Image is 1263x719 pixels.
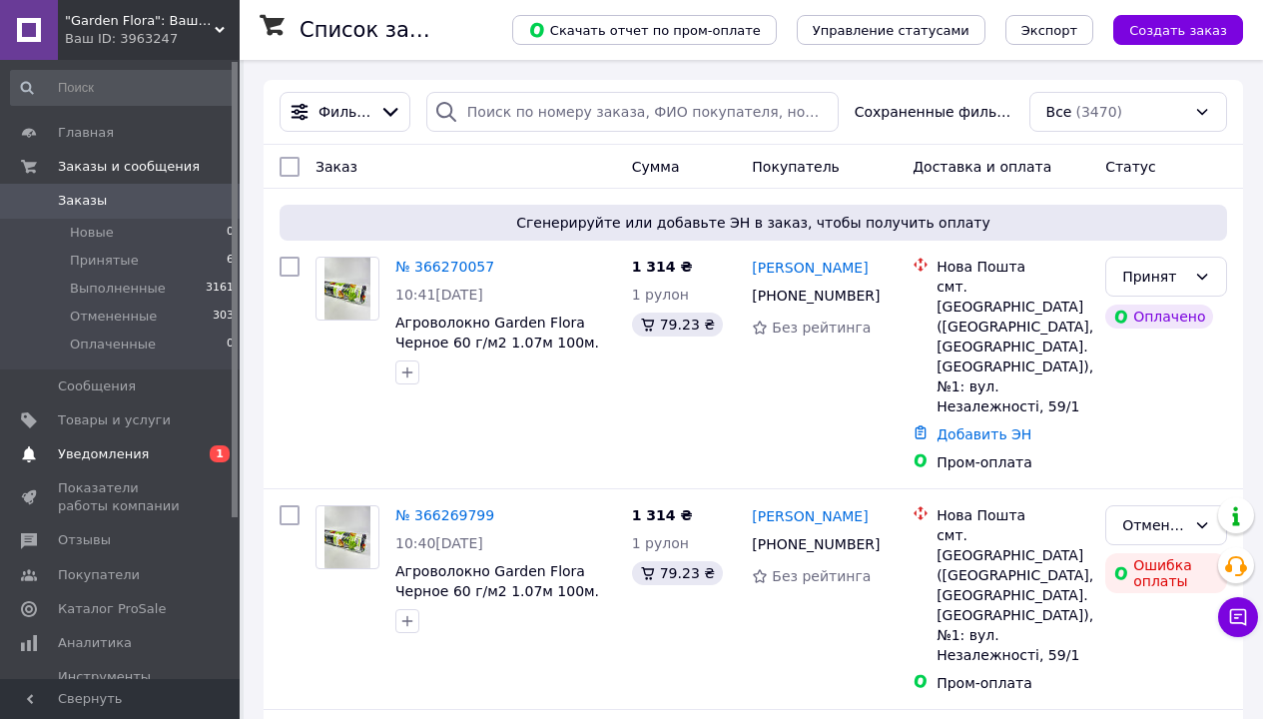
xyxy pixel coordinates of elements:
input: Поиск [10,70,236,106]
a: Агроволокно Garden Flora Черное 60 г/м2 1.07м 100м. [GEOGRAPHIC_DATA]. [395,315,599,370]
button: Скачать отчет по пром-оплате [512,15,777,45]
span: 1 [210,445,230,462]
a: Добавить ЭН [937,426,1031,442]
span: Скачать отчет по пром-оплате [528,21,761,39]
span: "Garden Flora": Ваш сад — наша вдохновенная забота! [65,12,215,30]
div: Пром-оплата [937,452,1089,472]
span: 1 314 ₴ [632,507,693,523]
div: смт. [GEOGRAPHIC_DATA] ([GEOGRAPHIC_DATA], [GEOGRAPHIC_DATA]. [GEOGRAPHIC_DATA]), №1: вул. Незале... [937,525,1089,665]
span: Управление статусами [813,23,969,38]
span: Доставка и оплата [913,159,1051,175]
span: Покупатель [752,159,840,175]
div: Ошибка оплаты [1105,553,1227,593]
img: Фото товару [324,506,371,568]
span: Отзывы [58,531,111,549]
span: Создать заказ [1129,23,1227,38]
img: Фото товару [324,258,371,320]
button: Управление статусами [797,15,985,45]
button: Создать заказ [1113,15,1243,45]
span: Фильтры [318,102,371,122]
span: 0 [227,224,234,242]
span: Заказы [58,192,107,210]
span: Аналитика [58,634,132,652]
span: Заказ [316,159,357,175]
span: Экспорт [1021,23,1077,38]
span: Показатели работы компании [58,479,185,515]
span: Сообщения [58,377,136,395]
span: Главная [58,124,114,142]
span: 6 [227,252,234,270]
span: Статус [1105,159,1156,175]
span: Без рейтинга [772,568,871,584]
span: 0 [227,336,234,354]
a: № 366270057 [395,259,494,275]
div: Ваш ID: 3963247 [65,30,240,48]
span: 3161 [206,280,234,298]
span: Принятые [70,252,139,270]
a: [PERSON_NAME] [752,506,868,526]
div: [PHONE_NUMBER] [748,530,881,558]
span: Оплаченные [70,336,156,354]
div: 79.23 ₴ [632,313,723,337]
span: Сохраненные фильтры: [855,102,1013,122]
span: 10:40[DATE] [395,535,483,551]
span: Уведомления [58,445,149,463]
a: Фото товару [316,505,379,569]
div: смт. [GEOGRAPHIC_DATA] ([GEOGRAPHIC_DATA], [GEOGRAPHIC_DATA]. [GEOGRAPHIC_DATA]), №1: вул. Незале... [937,277,1089,416]
div: [PHONE_NUMBER] [748,282,881,310]
button: Чат с покупателем [1218,597,1258,637]
span: Все [1046,102,1072,122]
button: Экспорт [1005,15,1093,45]
span: Товары и услуги [58,411,171,429]
span: (3470) [1075,104,1122,120]
span: Сгенерируйте или добавьте ЭН в заказ, чтобы получить оплату [288,213,1219,233]
span: Отмененные [70,308,157,326]
a: Агроволокно Garden Flora Черное 60 г/м2 1.07м 100м. [GEOGRAPHIC_DATA]. [395,563,599,619]
a: Создать заказ [1093,21,1243,37]
span: Сумма [632,159,680,175]
span: Каталог ProSale [58,600,166,618]
span: 1 рулон [632,287,689,303]
span: 303 [213,308,234,326]
div: Оплачено [1105,305,1213,329]
span: Заказы и сообщения [58,158,200,176]
span: Новые [70,224,114,242]
span: Инструменты вебмастера и SEO [58,668,185,704]
div: Нова Пошта [937,257,1089,277]
a: № 366269799 [395,507,494,523]
span: 1 рулон [632,535,689,551]
a: [PERSON_NAME] [752,258,868,278]
h1: Список заказов [300,18,471,42]
div: 79.23 ₴ [632,561,723,585]
span: Без рейтинга [772,320,871,336]
span: Покупатели [58,566,140,584]
span: Выполненные [70,280,166,298]
div: Пром-оплата [937,673,1089,693]
div: Отменен [1122,514,1186,536]
span: 1 314 ₴ [632,259,693,275]
span: 10:41[DATE] [395,287,483,303]
div: Принят [1122,266,1186,288]
a: Фото товару [316,257,379,321]
input: Поиск по номеру заказа, ФИО покупателя, номеру телефона, Email, номеру накладной [426,92,839,132]
div: Нова Пошта [937,505,1089,525]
